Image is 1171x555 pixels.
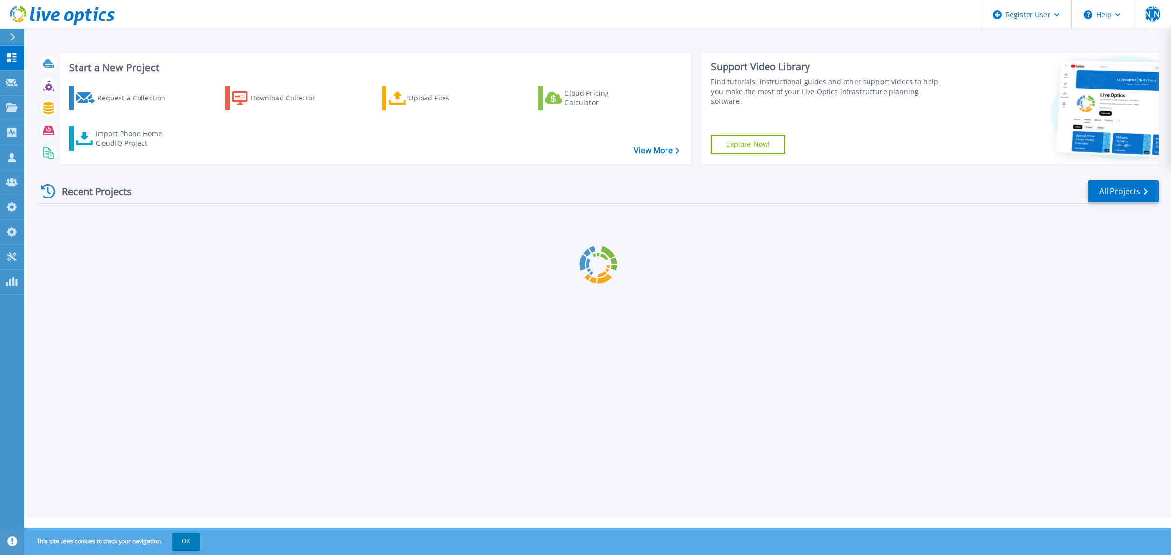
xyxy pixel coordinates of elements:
[96,129,172,148] div: Import Phone Home CloudIQ Project
[251,88,329,108] div: Download Collector
[711,60,947,73] div: Support Video Library
[382,86,491,110] a: Upload Files
[27,533,200,550] span: This site uses cookies to track your navigation.
[711,135,785,154] a: Explore Now!
[711,77,947,106] div: Find tutorials, instructional guides and other support videos to help you make the most of your L...
[69,86,178,110] a: Request a Collection
[1088,180,1159,202] a: All Projects
[634,146,679,155] a: View More
[225,86,334,110] a: Download Collector
[69,62,679,73] h3: Start a New Project
[97,88,175,108] div: Request a Collection
[538,86,647,110] a: Cloud Pricing Calculator
[408,88,486,108] div: Upload Files
[38,179,145,203] div: Recent Projects
[565,88,643,108] div: Cloud Pricing Calculator
[172,533,200,550] button: OK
